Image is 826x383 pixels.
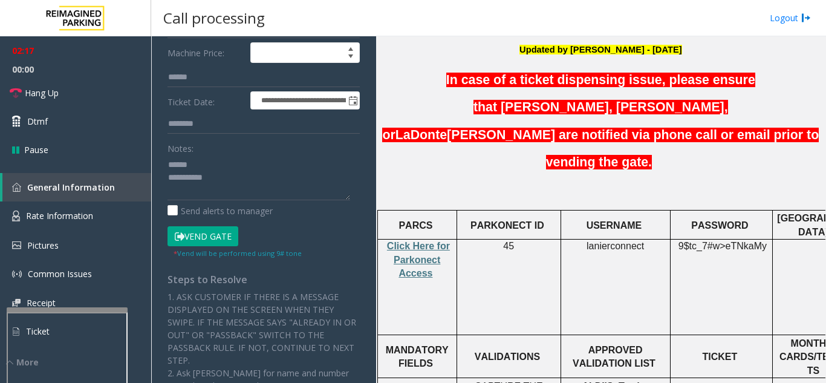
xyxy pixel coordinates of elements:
span: Decrease value [342,53,359,62]
span: [PERSON_NAME] are notified via phone call or email prior to vending the gate. [447,128,819,169]
span: APPROVED VALIDATION LIST [573,345,655,368]
span: In case of a ticket dispensing issue, please ensure that [PERSON_NAME], [PERSON_NAME], or [382,73,755,142]
img: 'icon' [12,211,20,221]
img: 'icon' [12,269,22,279]
h4: Steps to Resolve [167,274,360,286]
div: More [6,356,151,368]
span: TICKET [703,352,738,362]
span: Toggle popup [346,92,359,109]
img: 'icon' [12,299,21,307]
a: Logout [770,11,811,24]
span: Rate Information [26,210,93,221]
span: Pause [24,143,48,156]
span: Common Issues [28,268,92,280]
span: VALIDATIONS [475,352,540,362]
span: PARKONECT ID [470,220,544,231]
button: Vend Gate [167,226,238,247]
span: U [519,45,526,54]
span: MANDATORY FIELDS [386,345,449,368]
span: Receipt [27,297,56,309]
label: Notes: [167,138,193,155]
span: LaDonte [395,128,447,143]
label: Send alerts to manager [167,205,273,217]
span: PASSWORD [691,220,748,231]
span: Dtmf [27,115,48,128]
span: pdated by [PERSON_NAME] - [DATE] [526,45,682,54]
label: Machine Price: [164,42,247,63]
img: 'icon' [12,241,21,249]
span: General Information [27,182,115,193]
span: Pictures [27,240,59,251]
span: PARCS [398,220,432,231]
span: eTNkaMy [726,241,767,252]
small: Vend will be performed using 9# tone [174,249,302,258]
span: Hang Up [25,87,59,99]
a: Click Here for Parkonect Access [387,241,450,278]
label: Ticket Date: [164,91,247,110]
span: USERNAME [587,220,642,231]
span: 45 [503,241,514,251]
img: logout [801,11,811,24]
img: 'icon' [12,183,21,192]
h3: Call processing [157,3,271,33]
span: Increase value [342,43,359,53]
span: 9$tc_7#w> [678,241,726,251]
a: General Information [2,173,151,201]
span: lanierconnect [587,241,644,252]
